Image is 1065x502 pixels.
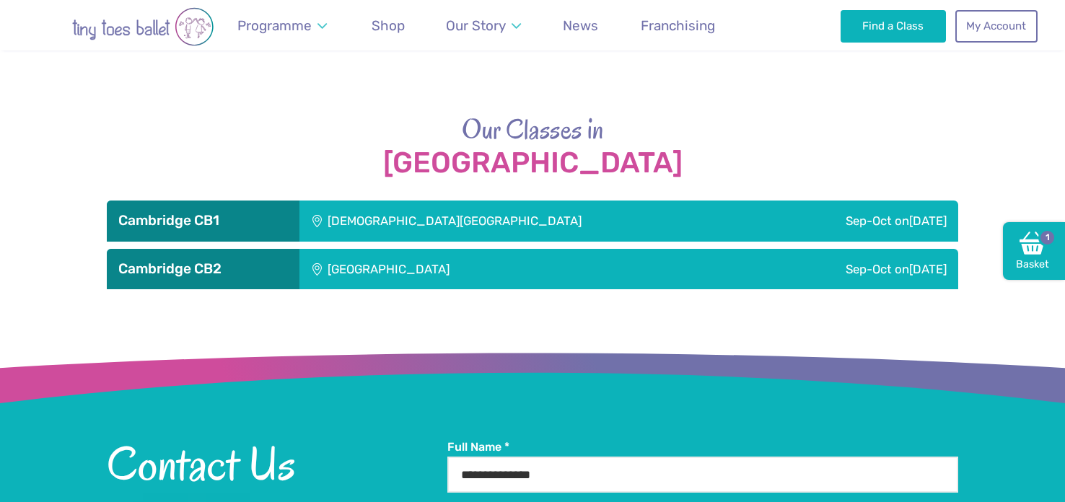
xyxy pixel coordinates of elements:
div: [DEMOGRAPHIC_DATA][GEOGRAPHIC_DATA] [299,201,762,241]
div: Sep-Oct on [763,201,958,241]
span: Our Story [446,17,506,34]
span: 1 [1038,229,1056,246]
strong: [GEOGRAPHIC_DATA] [107,147,958,179]
div: Sep-Oct on [672,249,958,289]
span: Franchising [641,17,715,34]
span: Shop [372,17,405,34]
img: tiny toes ballet [27,7,258,46]
a: Find a Class [841,10,947,42]
a: My Account [955,10,1038,42]
a: Our Story [439,9,528,43]
a: News [556,9,605,43]
h3: Cambridge CB1 [118,212,288,229]
span: News [563,17,598,34]
a: Franchising [634,9,722,43]
span: [DATE] [909,213,947,228]
a: Shop [364,9,411,43]
span: Programme [237,17,312,34]
a: Basket1 [1003,222,1065,280]
label: Full Name * [447,439,958,455]
div: [GEOGRAPHIC_DATA] [299,249,672,289]
span: [DATE] [909,262,947,276]
h2: Contact Us [107,439,447,488]
a: Programme [230,9,333,43]
span: Our Classes in [462,110,604,148]
h3: Cambridge CB2 [118,260,288,278]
